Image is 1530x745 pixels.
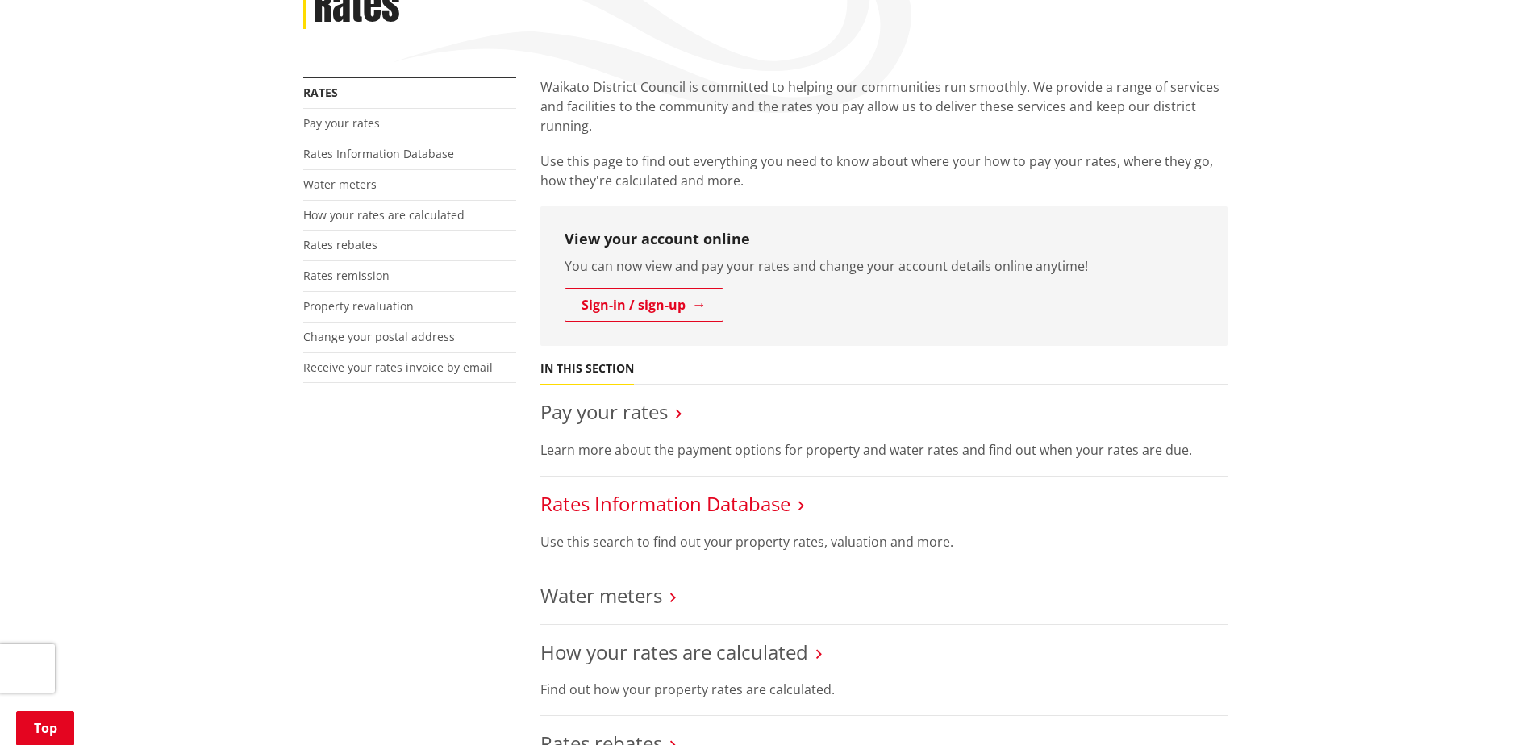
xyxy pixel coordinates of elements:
a: Pay your rates [540,398,668,425]
a: Rates [303,85,338,100]
a: Rates remission [303,268,390,283]
a: Sign-in / sign-up [565,288,723,322]
p: Waikato District Council is committed to helping our communities run smoothly. We provide a range... [540,77,1228,135]
a: How your rates are calculated [303,207,465,223]
p: Learn more about the payment options for property and water rates and find out when your rates ar... [540,440,1228,460]
a: Receive your rates invoice by email [303,360,493,375]
a: Rates Information Database [540,490,790,517]
a: Water meters [303,177,377,192]
a: Rates Information Database [303,146,454,161]
a: How your rates are calculated [540,639,808,665]
p: You can now view and pay your rates and change your account details online anytime! [565,256,1203,276]
a: Water meters [540,582,662,609]
a: Change your postal address [303,329,455,344]
a: Rates rebates [303,237,377,252]
a: Property revaluation [303,298,414,314]
p: Use this page to find out everything you need to know about where your how to pay your rates, whe... [540,152,1228,190]
p: Use this search to find out your property rates, valuation and more. [540,532,1228,551]
iframe: Messenger Launcher [1456,677,1514,735]
h3: View your account online [565,231,1203,248]
h5: In this section [540,362,634,376]
p: Find out how your property rates are calculated. [540,680,1228,699]
a: Top [16,711,74,745]
a: Pay your rates [303,115,380,131]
